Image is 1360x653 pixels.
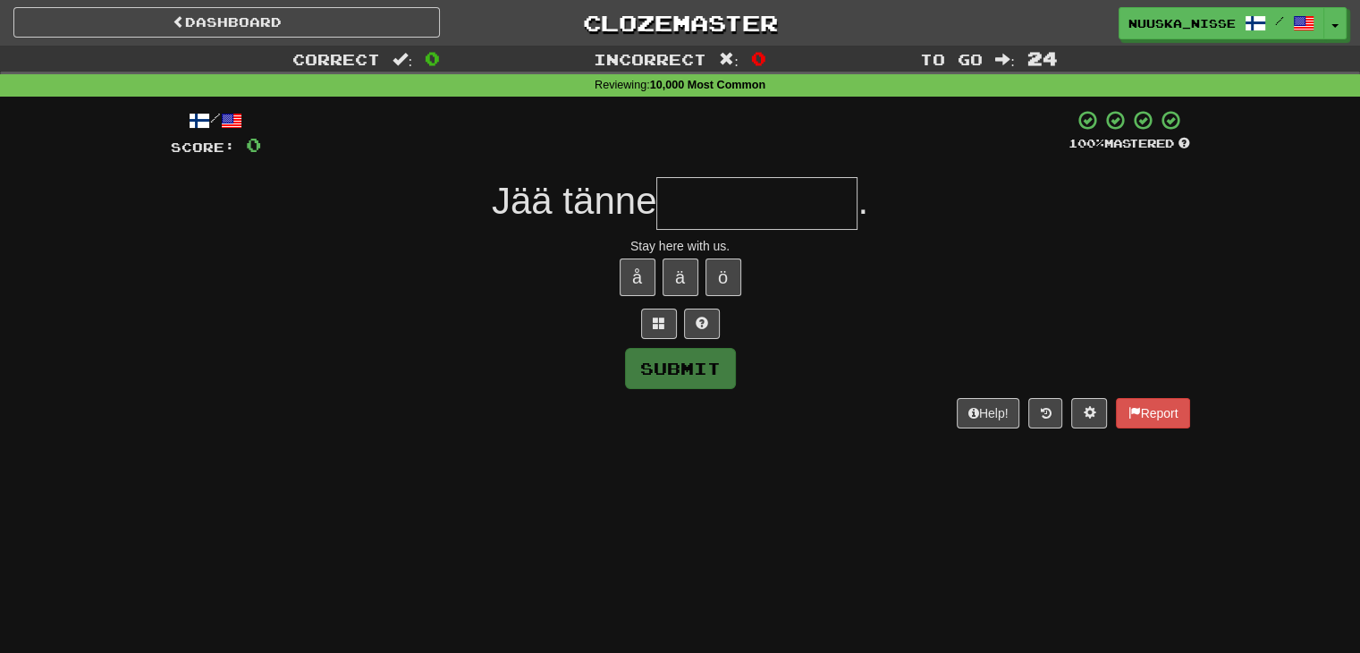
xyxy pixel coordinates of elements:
[1128,15,1236,31] span: Nuuska_Nisse
[650,79,765,91] strong: 10,000 Most Common
[920,50,983,68] span: To go
[1028,398,1062,428] button: Round history (alt+y)
[1027,47,1058,69] span: 24
[1069,136,1190,152] div: Mastered
[684,309,720,339] button: Single letter hint - you only get 1 per sentence and score half the points! alt+h
[1119,7,1324,39] a: Nuuska_Nisse /
[957,398,1020,428] button: Help!
[467,7,893,38] a: Clozemaster
[705,259,741,296] button: ö
[641,309,677,339] button: Switch sentence to multiple choice alt+p
[751,47,766,69] span: 0
[594,50,706,68] span: Incorrect
[13,7,440,38] a: Dashboard
[1275,14,1284,27] span: /
[171,237,1190,255] div: Stay here with us.
[663,259,698,296] button: ä
[246,133,261,156] span: 0
[1116,398,1189,428] button: Report
[492,180,657,222] span: Jää tänne
[995,52,1015,67] span: :
[1069,136,1104,150] span: 100 %
[620,259,655,296] button: å
[171,109,261,131] div: /
[625,348,736,389] button: Submit
[393,52,412,67] span: :
[425,47,440,69] span: 0
[857,180,868,222] span: .
[719,52,739,67] span: :
[171,140,235,155] span: Score:
[292,50,380,68] span: Correct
